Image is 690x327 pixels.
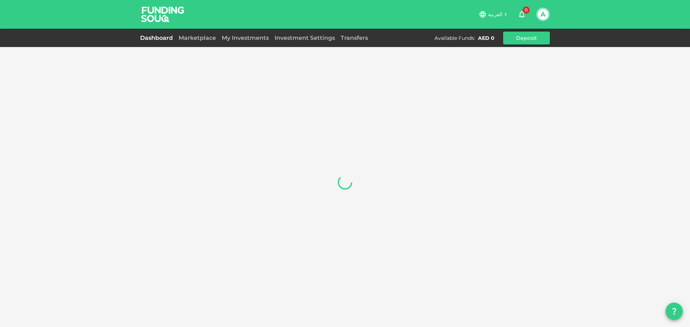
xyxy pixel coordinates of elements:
div: Available Funds : [434,34,475,42]
button: A [538,9,548,20]
a: Dashboard [140,34,176,41]
span: 0 [523,6,530,14]
div: AED 0 [478,34,494,42]
span: العربية [488,11,502,18]
button: Deposit [503,32,550,45]
button: question [666,303,683,320]
button: 0 [515,7,529,22]
a: Transfers [338,34,371,41]
a: Investment Settings [272,34,338,41]
a: My Investments [219,34,272,41]
a: Marketplace [176,34,219,41]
